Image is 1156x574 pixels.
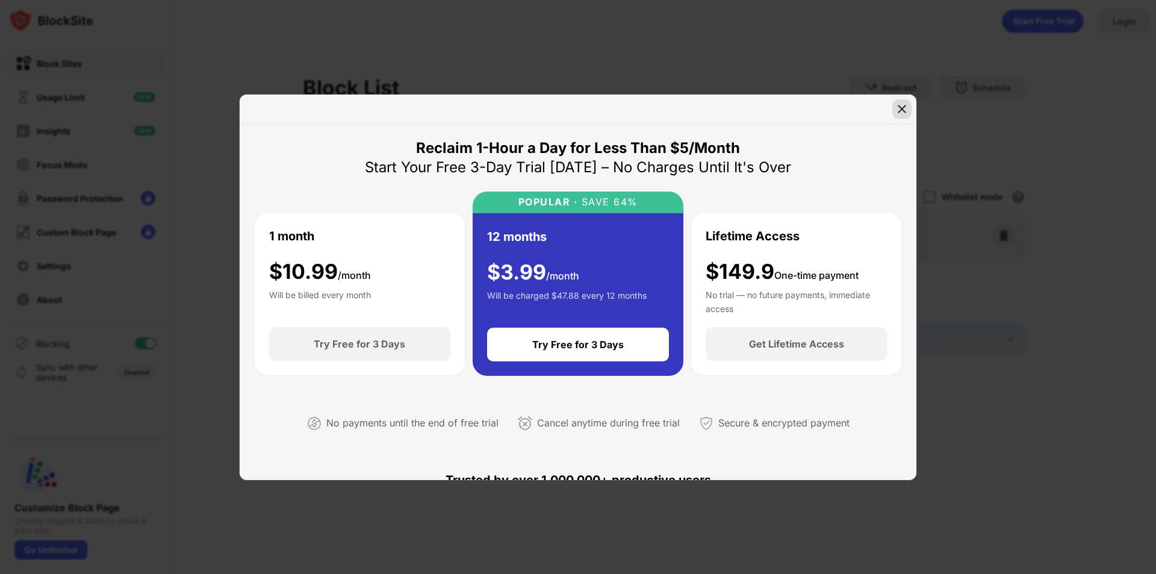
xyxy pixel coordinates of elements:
[546,270,579,282] span: /month
[706,260,859,284] div: $149.9
[307,416,322,431] img: not-paying
[269,289,371,313] div: Will be billed every month
[532,338,624,351] div: Try Free for 3 Days
[718,414,850,432] div: Secure & encrypted payment
[487,228,547,246] div: 12 months
[326,414,499,432] div: No payments until the end of free trial
[749,338,844,350] div: Get Lifetime Access
[518,196,578,208] div: POPULAR ·
[269,260,371,284] div: $ 10.99
[706,227,800,245] div: Lifetime Access
[254,451,902,509] div: Trusted by over 1,000,000+ productive users
[699,416,713,431] img: secured-payment
[774,269,859,281] span: One-time payment
[269,227,314,245] div: 1 month
[314,338,405,350] div: Try Free for 3 Days
[487,260,579,285] div: $ 3.99
[577,196,638,208] div: SAVE 64%
[487,289,647,313] div: Will be charged $47.88 every 12 months
[416,139,740,158] div: Reclaim 1-Hour a Day for Less Than $5/Month
[338,269,371,281] span: /month
[365,158,791,177] div: Start Your Free 3-Day Trial [DATE] – No Charges Until It's Over
[518,416,532,431] img: cancel-anytime
[706,289,887,313] div: No trial — no future payments, immediate access
[537,414,680,432] div: Cancel anytime during free trial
